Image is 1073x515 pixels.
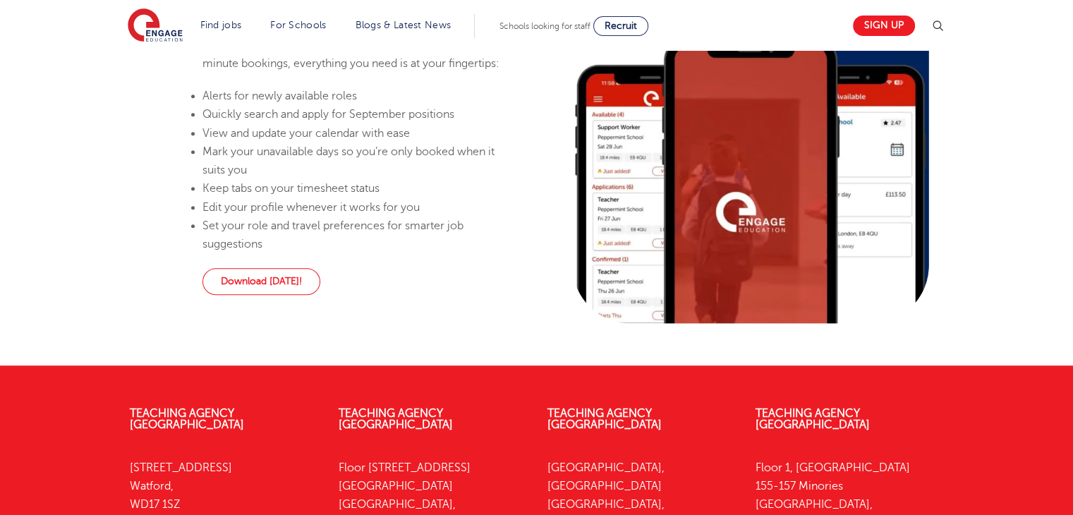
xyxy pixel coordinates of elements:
a: Download [DATE]! [202,268,320,295]
li: Mark your unavailable days so you’re only booked when it suits you [202,143,518,180]
a: Find jobs [200,20,242,30]
img: Engage Education [128,8,183,44]
a: Teaching Agency [GEOGRAPHIC_DATA] [756,407,870,431]
span: Schools looking for staff [499,21,590,31]
li: Edit your profile whenever it works for you [202,198,518,217]
li: Keep tabs on your timesheet status [202,179,518,198]
li: View and update your calendar with ease [202,124,518,143]
a: Recruit [593,16,648,36]
a: Teaching Agency [GEOGRAPHIC_DATA] [130,407,244,431]
a: Teaching Agency [GEOGRAPHIC_DATA] [547,407,662,431]
a: Sign up [853,16,915,36]
li: Quickly search and apply for September positions [202,105,518,123]
a: For Schools [270,20,326,30]
a: Blogs & Latest News [356,20,451,30]
li: Set your role and travel preferences for smarter job suggestions [202,217,518,254]
li: Alerts for newly available roles [202,87,518,105]
a: Teaching Agency [GEOGRAPHIC_DATA] [339,407,453,431]
span: Recruit [605,20,637,31]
